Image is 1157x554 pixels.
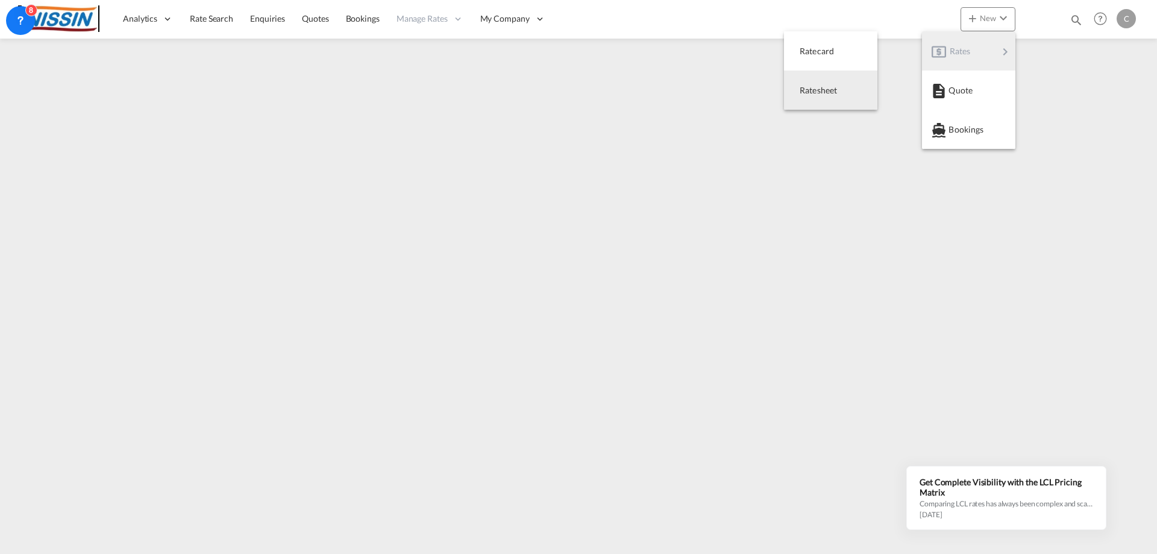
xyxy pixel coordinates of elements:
[800,39,813,63] span: Ratecard
[932,115,1006,145] div: Bookings
[794,75,868,105] div: Ratesheet
[800,78,813,102] span: Ratesheet
[794,36,868,66] div: Ratecard
[932,75,1006,105] div: Quote
[950,39,964,63] span: Rates
[922,110,1015,149] button: Bookings
[948,118,962,142] span: Bookings
[998,45,1012,59] md-icon: icon-chevron-right
[922,71,1015,110] button: Quote
[948,78,962,102] span: Quote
